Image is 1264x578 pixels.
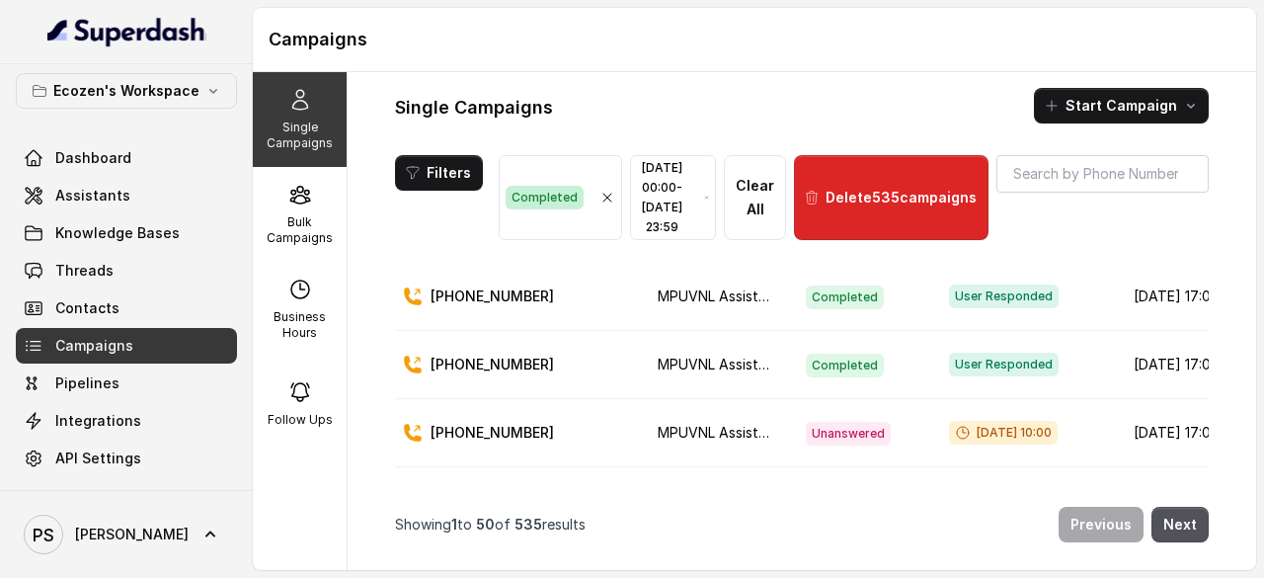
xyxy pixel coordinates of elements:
[269,24,1240,55] h1: Campaigns
[261,120,339,151] p: Single Campaigns
[431,355,554,374] p: [PHONE_NUMBER]
[395,155,483,191] button: Filters
[451,516,457,533] span: 1
[16,507,237,562] a: [PERSON_NAME]
[55,223,180,243] span: Knowledge Bases
[33,525,54,545] text: PS
[514,516,542,533] span: 535
[55,336,133,356] span: Campaigns
[806,286,884,309] span: Completed
[75,525,189,544] span: [PERSON_NAME]
[949,421,1058,445] span: [DATE] 10:00
[724,155,786,240] button: Clear All
[16,290,237,326] a: Contacts
[806,422,891,446] span: Unanswered
[806,354,884,377] span: Completed
[949,353,1059,376] span: User Responded
[476,516,495,533] span: 50
[1118,467,1235,536] td: [DATE] 17:00
[55,148,131,168] span: Dashboard
[637,158,709,237] div: [DATE] 00:00 - [DATE] 23:59
[16,403,237,439] a: Integrations
[431,287,554,306] p: [PHONE_NUMBER]
[16,73,237,109] button: Ecozen's Workspace
[395,495,1209,554] nav: Pagination
[395,92,553,124] h1: Single Campaigns
[499,155,622,240] button: Completed
[261,309,339,341] p: Business Hours
[658,288,780,304] span: MPUVNL Assistant
[16,328,237,364] a: Campaigns
[55,373,119,393] span: Pipelines
[55,261,114,281] span: Threads
[1118,399,1235,467] td: [DATE] 17:00
[630,155,716,240] button: [DATE] 00:00- [DATE] 23:59
[16,253,237,289] a: Threads
[949,285,1059,308] span: User Responded
[1034,88,1209,124] button: Start Campaign
[47,16,206,47] img: light.svg
[506,186,584,209] span: Completed
[1151,507,1209,542] button: Next
[16,441,237,476] a: API Settings
[658,356,780,372] span: MPUVNL Assistant
[55,298,119,318] span: Contacts
[16,140,237,176] a: Dashboard
[1118,263,1235,331] td: [DATE] 17:00
[794,155,988,240] button: Delete535campaigns
[1118,331,1235,399] td: [DATE] 17:00
[261,214,339,246] p: Bulk Campaigns
[431,423,554,443] p: [PHONE_NUMBER]
[55,449,141,468] span: API Settings
[55,411,141,431] span: Integrations
[53,79,199,103] p: Ecozen's Workspace
[55,186,130,206] span: Assistants
[996,155,1209,193] input: Search by Phone Number
[16,178,237,213] a: Assistants
[658,424,780,441] span: MPUVNL Assistant
[16,215,237,251] a: Knowledge Bases
[395,515,586,535] p: Showing to of results
[268,412,333,428] p: Follow Ups
[16,366,237,401] a: Pipelines
[1059,507,1144,542] button: Previous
